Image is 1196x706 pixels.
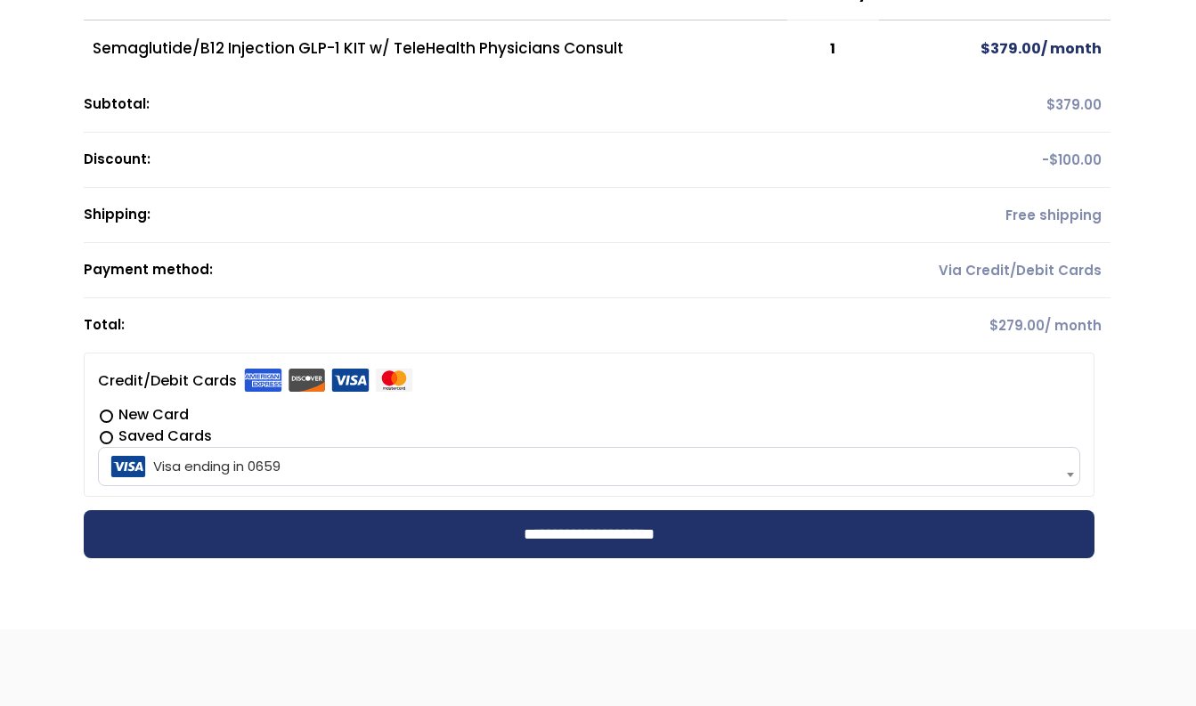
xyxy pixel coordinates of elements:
td: - [879,133,1111,188]
span: $ [980,38,990,59]
th: Total: [84,298,878,353]
td: Semaglutide/B12 Injection GLP-1 KIT w/ TeleHealth Physicians Consult [84,20,787,77]
td: Free shipping [879,188,1111,243]
td: Via Credit/Debit Cards [879,243,1111,298]
img: discover.svg [288,369,326,392]
th: Discount: [84,133,878,188]
td: / month [879,20,1111,77]
span: $ [1046,95,1055,114]
label: Saved Cards [98,426,1080,447]
th: Payment method: [84,243,878,298]
td: / month [879,298,1111,353]
span: $ [989,316,998,335]
span: 379.00 [1046,95,1102,114]
img: visa.svg [331,369,370,392]
span: 279.00 [989,316,1045,335]
td: 1 [787,20,879,77]
span: Visa ending in 0659 [103,448,1075,485]
label: New Card [98,404,1080,426]
th: Subtotal: [84,77,878,133]
span: 100.00 [1049,150,1102,169]
img: amex.svg [244,369,282,392]
span: $ [1049,150,1058,169]
th: Shipping: [84,188,878,243]
span: Visa ending in 0659 [98,447,1080,486]
span: 379.00 [980,38,1041,59]
label: Credit/Debit Cards [98,367,413,395]
img: mastercard.svg [375,369,413,392]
